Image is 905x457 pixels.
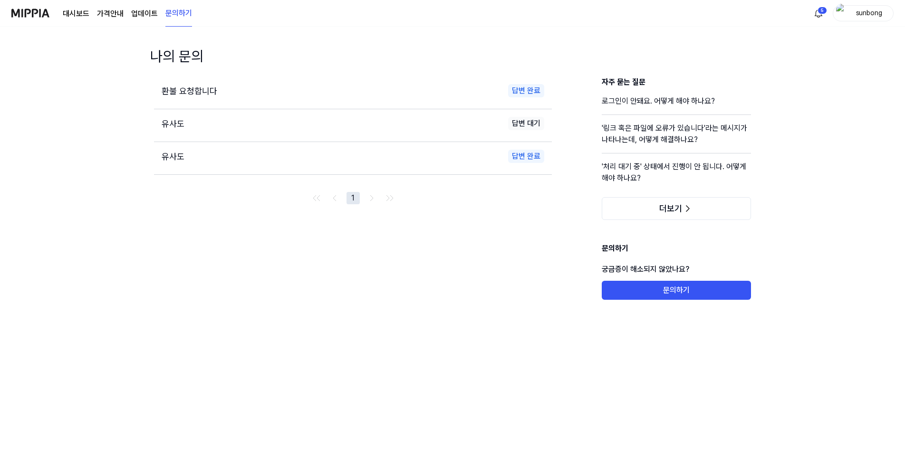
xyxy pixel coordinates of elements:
[602,95,751,114] a: 로그인이 안돼요. 어떻게 해야 하나요?
[659,204,682,213] span: 더보기
[150,46,203,67] h1: 나의 문의
[347,192,360,204] button: 1
[850,8,887,18] div: sunbong
[602,281,751,300] button: 문의하기
[833,5,894,21] button: profilesunbong
[162,152,184,162] span: 유사도
[165,0,192,27] a: 문의하기
[508,117,544,130] div: 답변 대기
[602,204,751,213] a: 더보기
[602,197,751,220] button: 더보기
[602,76,751,88] h3: 자주 묻는 질문
[131,8,158,19] a: 업데이트
[818,7,827,14] div: 5
[63,8,89,19] a: 대시보드
[162,86,217,96] span: 환불 요청합니다
[162,119,184,129] span: 유사도
[602,286,751,295] a: 문의하기
[602,258,751,281] p: 궁금증이 해소되지 않았나요?
[97,8,124,19] button: 가격안내
[836,4,847,23] img: profile
[813,8,824,19] img: 알림
[508,84,544,97] div: 답변 완료
[602,161,751,191] a: '처리 대기 중' 상태에서 진행이 안 됩니다. 어떻게 해야 하나요?
[508,150,544,163] div: 답변 완료
[602,243,751,258] h1: 문의하기
[602,123,751,153] a: '링크 혹은 파일에 오류가 있습니다'라는 메시지가 나타나는데, 어떻게 해결하나요?
[811,6,826,21] button: 알림5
